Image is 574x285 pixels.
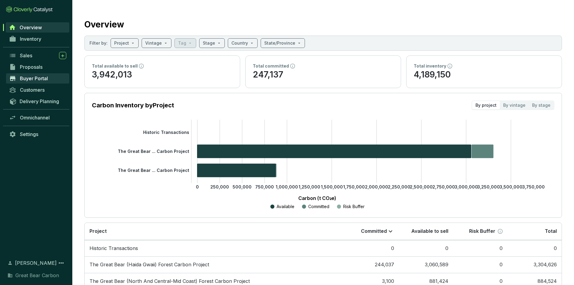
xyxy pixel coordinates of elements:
[92,63,138,69] p: Total available to sell
[6,85,69,95] a: Customers
[118,168,189,173] tspan: The Great Bear ... Carbon Project
[6,22,69,33] a: Overview
[6,96,69,106] a: Delivery Planning
[20,52,32,59] span: Sales
[15,272,59,279] span: Great Bear Carbon
[507,256,562,273] td: 3,304,626
[365,184,388,189] tspan: 2,000,000
[20,131,38,137] span: Settings
[432,184,455,189] tspan: 2,750,000
[507,223,562,240] th: Total
[472,100,554,110] div: segmented control
[399,240,453,257] td: 0
[472,101,500,109] div: By project
[255,184,274,189] tspan: 750,000
[308,204,329,210] p: Committed
[20,75,48,81] span: Buyer Portal
[399,223,453,240] th: Available to sell
[85,256,345,273] td: The Great Bear (Haida Gwaii) Forest Carbon Project
[343,204,365,210] p: Risk Buffer
[253,69,394,81] p: 247,137
[20,87,45,93] span: Customers
[410,184,433,189] tspan: 2,500,000
[469,228,495,235] p: Risk Buffer
[20,36,41,42] span: Inventory
[196,184,199,189] tspan: 0
[343,184,365,189] tspan: 1,750,000
[299,184,320,189] tspan: 1,250,000
[6,73,69,84] a: Buyer Portal
[414,69,554,81] p: 4,189,150
[92,101,174,109] p: Carbon Inventory by Project
[345,256,399,273] td: 244,037
[321,184,343,189] tspan: 1,500,000
[507,240,562,257] td: 0
[84,18,124,31] h2: Overview
[253,63,289,69] p: Total committed
[20,98,59,104] span: Delivery Planning
[233,184,252,189] tspan: 500,000
[210,184,229,189] tspan: 250,000
[6,62,69,72] a: Proposals
[453,256,507,273] td: 0
[92,69,233,81] p: 3,942,013
[143,129,189,135] tspan: Historic Transactions
[6,112,69,123] a: Omnichannel
[477,184,500,189] tspan: 3,250,000
[20,115,50,121] span: Omnichannel
[500,101,529,109] div: By vintage
[85,240,345,257] td: Historic Transactions
[20,24,42,30] span: Overview
[20,64,42,70] span: Proposals
[388,184,410,189] tspan: 2,250,000
[522,184,545,189] tspan: 3,750,000
[361,228,387,235] p: Committed
[455,184,478,189] tspan: 3,000,000
[178,40,186,46] p: Tag
[6,129,69,139] a: Settings
[453,240,507,257] td: 0
[85,223,345,240] th: Project
[500,184,522,189] tspan: 3,500,000
[276,184,298,189] tspan: 1,000,000
[89,40,108,46] p: Filter by:
[6,34,69,44] a: Inventory
[6,50,69,61] a: Sales
[277,204,294,210] p: Available
[118,149,189,154] tspan: The Great Bear ... Carbon Project
[101,195,533,202] p: Carbon (t CO₂e)
[529,101,554,109] div: By stage
[345,240,399,257] td: 0
[414,63,446,69] p: Total inventory
[15,259,57,267] span: [PERSON_NAME]
[399,256,453,273] td: 3,060,589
